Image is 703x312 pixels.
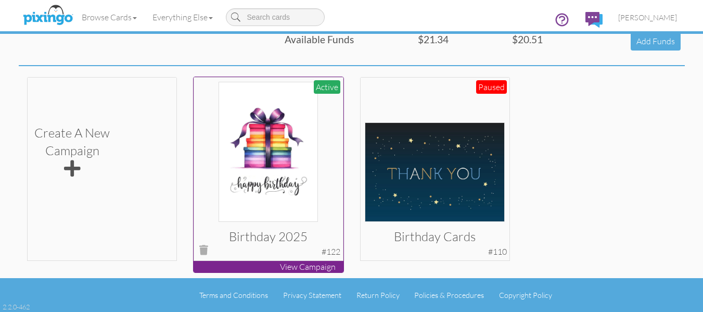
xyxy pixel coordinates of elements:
[631,32,681,51] a: Add Funds
[3,302,30,311] div: 2.2.0-462
[20,3,75,29] img: pixingo logo
[322,246,340,258] div: #122
[476,80,507,94] div: Paused
[74,4,145,30] a: Browse Cards
[414,291,484,299] a: Policies & Procedures
[499,291,552,299] a: Copyright Policy
[365,122,505,222] img: 93869-1-1676518347543-2a0e181e8728c5ab-qa.jpg
[145,4,221,30] a: Everything Else
[356,291,400,299] a: Return Policy
[488,246,507,258] div: #110
[194,261,343,273] p: View Campaign
[373,230,497,243] h3: Birthday cards
[314,80,340,94] div: Active
[34,124,110,180] div: Create a new Campaign
[283,291,341,299] a: Privacy Statement
[618,13,677,22] span: [PERSON_NAME]
[206,230,330,243] h3: Birthday 2025
[585,12,603,28] img: comments.svg
[610,4,685,31] a: [PERSON_NAME]
[219,82,318,222] img: 129198-1-1741852847673-a3de87f9fd4964f3-qa.jpg
[226,8,325,26] input: Search cards
[199,291,268,299] a: Terms and Conditions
